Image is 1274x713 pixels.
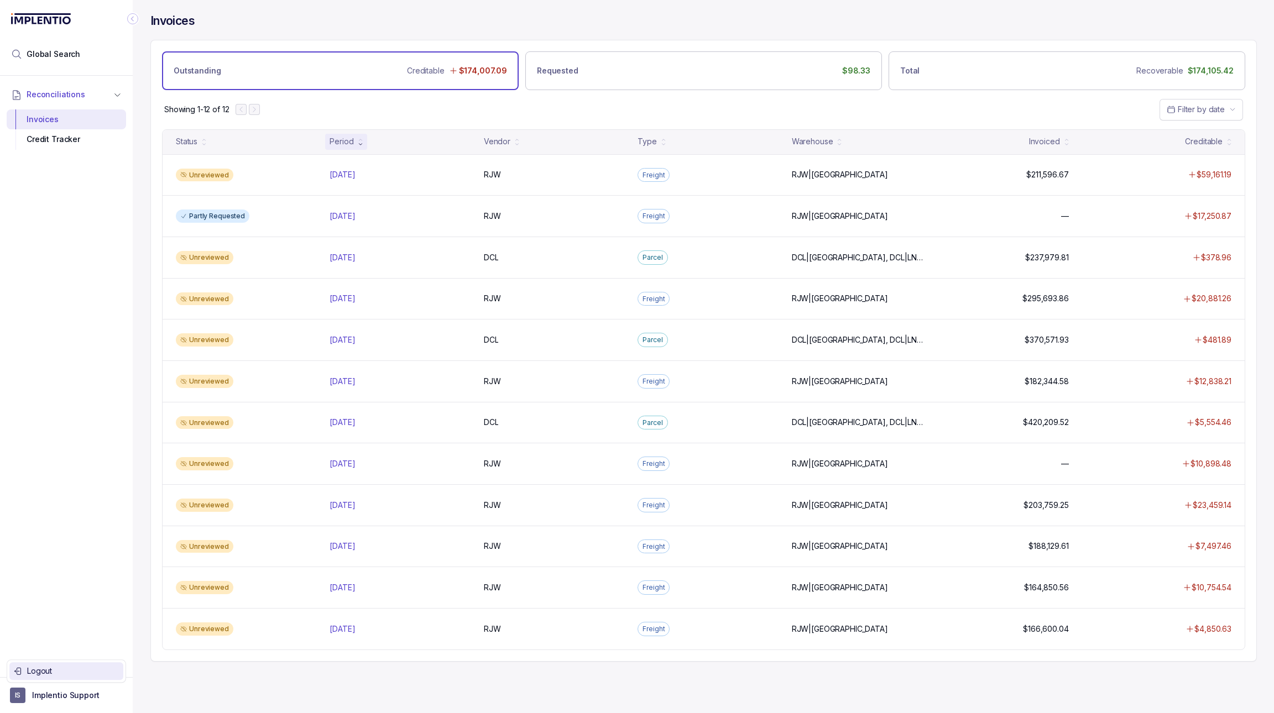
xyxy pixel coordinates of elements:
[330,334,355,345] p: [DATE]
[1195,417,1231,428] p: $5,554.46
[484,541,501,552] p: RJW
[7,82,126,107] button: Reconciliations
[1191,458,1231,469] p: $10,898.48
[1026,169,1068,180] p: $211,596.67
[1192,293,1231,304] p: $20,881.26
[1136,65,1183,76] p: Recoverable
[176,136,197,147] div: Status
[164,104,229,115] p: Showing 1-12 of 12
[330,582,355,593] p: [DATE]
[484,293,501,304] p: RJW
[1024,500,1068,511] p: $203,759.25
[1167,104,1225,115] search: Date Range Picker
[842,65,870,76] p: $98.33
[1024,582,1068,593] p: $164,850.56
[638,136,656,147] div: Type
[1029,136,1060,147] div: Invoiced
[176,292,233,306] div: Unreviewed
[643,376,665,387] p: Freight
[484,458,501,469] p: RJW
[643,582,665,593] p: Freight
[150,13,195,29] h4: Invoices
[330,541,355,552] p: [DATE]
[176,169,233,182] div: Unreviewed
[1201,252,1231,263] p: $378.96
[330,500,355,511] p: [DATE]
[792,169,888,180] p: RJW|[GEOGRAPHIC_DATA]
[176,375,233,388] div: Unreviewed
[792,417,923,428] p: DCL|[GEOGRAPHIC_DATA], DCL|LN, DCL|YK
[176,333,233,347] div: Unreviewed
[330,252,355,263] p: [DATE]
[643,334,662,345] p: Parcel
[7,107,126,152] div: Reconciliations
[484,500,501,511] p: RJW
[1178,104,1225,114] span: Filter by date
[1061,211,1069,222] p: —
[643,252,662,263] p: Parcel
[330,623,355,635] p: [DATE]
[330,376,355,387] p: [DATE]
[176,581,233,594] div: Unreviewed
[484,334,499,345] p: DCL
[484,169,501,180] p: RJW
[792,334,923,345] p: DCL|[GEOGRAPHIC_DATA], DCL|LN, DCL|YK
[643,458,665,469] p: Freight
[792,376,888,387] p: RJW|[GEOGRAPHIC_DATA]
[1160,99,1243,120] button: Date Range Picker
[27,665,119,677] p: Logout
[176,416,233,429] div: Unreviewed
[792,582,888,593] p: RJW|[GEOGRAPHIC_DATA]
[643,293,665,305] p: Freight
[176,209,249,223] div: Partly Requested
[484,376,501,387] p: RJW
[537,65,578,76] p: Requested
[174,65,221,76] p: Outstanding
[484,211,501,222] p: RJW
[27,89,85,100] span: Reconciliations
[1022,293,1068,304] p: $295,693.86
[126,12,139,25] div: Collapse Icon
[792,458,888,469] p: RJW|[GEOGRAPHIC_DATA]
[1197,169,1231,180] p: $59,161.19
[330,169,355,180] p: [DATE]
[643,170,665,181] p: Freight
[900,65,920,76] p: Total
[1195,541,1231,552] p: $7,497.46
[484,582,501,593] p: RJW
[1188,65,1234,76] p: $174,105.42
[32,690,100,701] p: Implentio Support
[484,136,510,147] div: Vendor
[1193,211,1231,222] p: $17,250.87
[484,417,499,428] p: DCL
[330,136,353,147] div: Period
[1203,334,1231,345] p: $481.89
[176,251,233,264] div: Unreviewed
[176,622,233,636] div: Unreviewed
[643,541,665,552] p: Freight
[10,688,25,703] span: User initials
[330,458,355,469] p: [DATE]
[330,293,355,304] p: [DATE]
[1061,458,1069,469] p: —
[484,252,499,263] p: DCL
[176,499,233,512] div: Unreviewed
[643,211,665,222] p: Freight
[792,293,888,304] p: RJW|[GEOGRAPHIC_DATA]
[176,540,233,553] div: Unreviewed
[407,65,445,76] p: Creditable
[1025,252,1068,263] p: $237,979.81
[1194,376,1231,387] p: $12,838.21
[330,211,355,222] p: [DATE]
[164,104,229,115] div: Remaining page entries
[330,417,355,428] p: [DATE]
[792,500,888,511] p: RJW|[GEOGRAPHIC_DATA]
[1028,541,1068,552] p: $188,129.61
[1023,417,1068,428] p: $420,209.52
[10,688,123,703] button: User initialsImplentio Support
[643,417,662,428] p: Parcel
[1025,334,1068,345] p: $370,571.93
[1025,376,1068,387] p: $182,344.58
[176,457,233,470] div: Unreviewed
[643,500,665,511] p: Freight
